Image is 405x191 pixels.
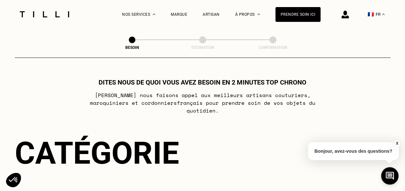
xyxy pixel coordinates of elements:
p: Bonjour, avez-vous des questions? [308,142,399,160]
div: Besoin [100,45,164,50]
img: menu déroulant [382,14,385,15]
img: Logo du service de couturière Tilli [17,11,72,17]
span: 🇫🇷 [368,11,374,17]
a: Marque [171,12,187,17]
a: Artisan [203,12,220,17]
button: X [394,140,400,147]
img: Menu déroulant [153,14,155,15]
img: icône connexion [342,11,349,18]
a: Prendre soin ici [275,7,321,22]
p: [PERSON_NAME] nous faisons appel aux meilleurs artisans couturiers , maroquiniers et cordonniers ... [75,91,330,114]
div: Catégorie [15,135,391,171]
div: Confirmation [241,45,305,50]
img: Menu déroulant à propos [257,14,260,15]
h1: Dites nous de quoi vous avez besoin en 2 minutes top chrono [99,78,306,86]
div: Estimation [170,45,235,50]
